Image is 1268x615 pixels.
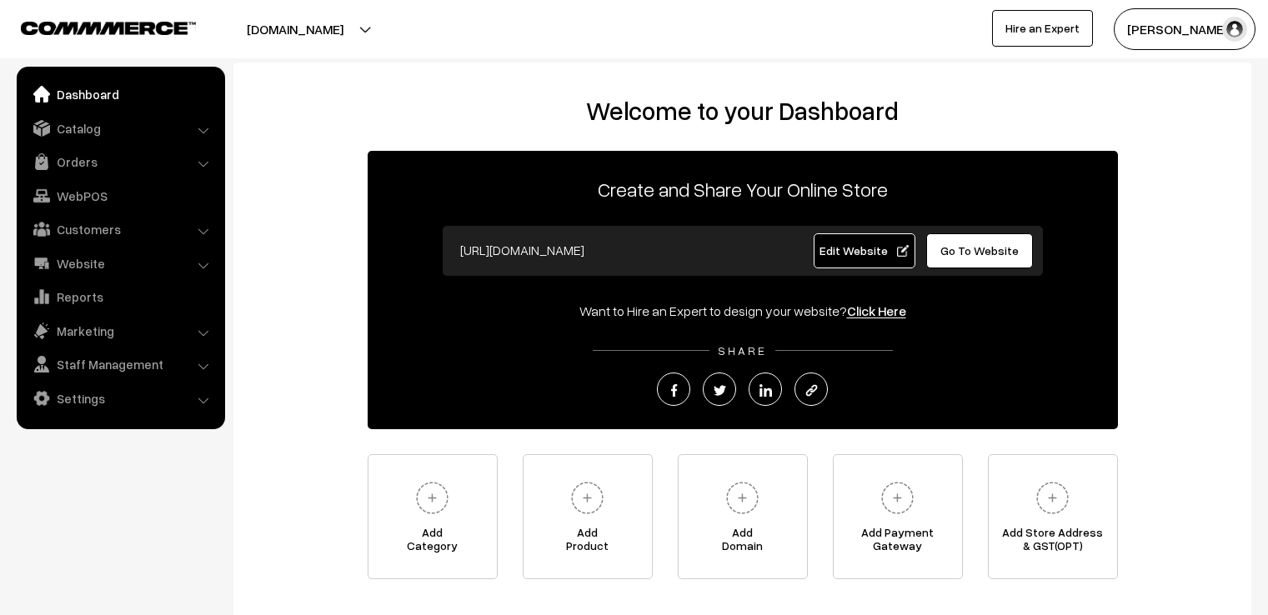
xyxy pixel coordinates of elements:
span: Add Category [368,526,497,559]
a: Go To Website [926,233,1034,268]
span: Add Domain [679,526,807,559]
a: Click Here [847,302,906,319]
button: [DOMAIN_NAME] [188,8,402,50]
a: Add PaymentGateway [833,454,963,579]
a: Settings [21,383,219,413]
a: Reports [21,282,219,312]
h2: Welcome to your Dashboard [250,96,1235,126]
a: WebPOS [21,181,219,211]
span: SHARE [709,343,775,357]
a: Catalog [21,113,219,143]
a: AddProduct [523,454,653,579]
a: Dashboard [21,79,219,109]
img: plus.svg [719,475,765,521]
a: AddCategory [368,454,498,579]
img: user [1222,17,1247,42]
img: plus.svg [409,475,455,521]
span: Add Product [524,526,652,559]
a: AddDomain [678,454,808,579]
button: [PERSON_NAME] [1114,8,1255,50]
p: Create and Share Your Online Store [368,174,1118,204]
a: Marketing [21,316,219,346]
a: Add Store Address& GST(OPT) [988,454,1118,579]
span: Add Store Address & GST(OPT) [989,526,1117,559]
div: Want to Hire an Expert to design your website? [368,301,1118,321]
a: COMMMERCE [21,17,167,37]
span: Edit Website [819,243,909,257]
a: Customers [21,214,219,244]
span: Go To Website [940,243,1019,257]
a: Hire an Expert [992,10,1093,47]
img: plus.svg [875,475,920,521]
a: Website [21,248,219,278]
img: plus.svg [1030,475,1075,521]
a: Staff Management [21,349,219,379]
img: COMMMERCE [21,22,196,34]
img: plus.svg [564,475,610,521]
span: Add Payment Gateway [834,526,962,559]
a: Edit Website [814,233,915,268]
a: Orders [21,147,219,177]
